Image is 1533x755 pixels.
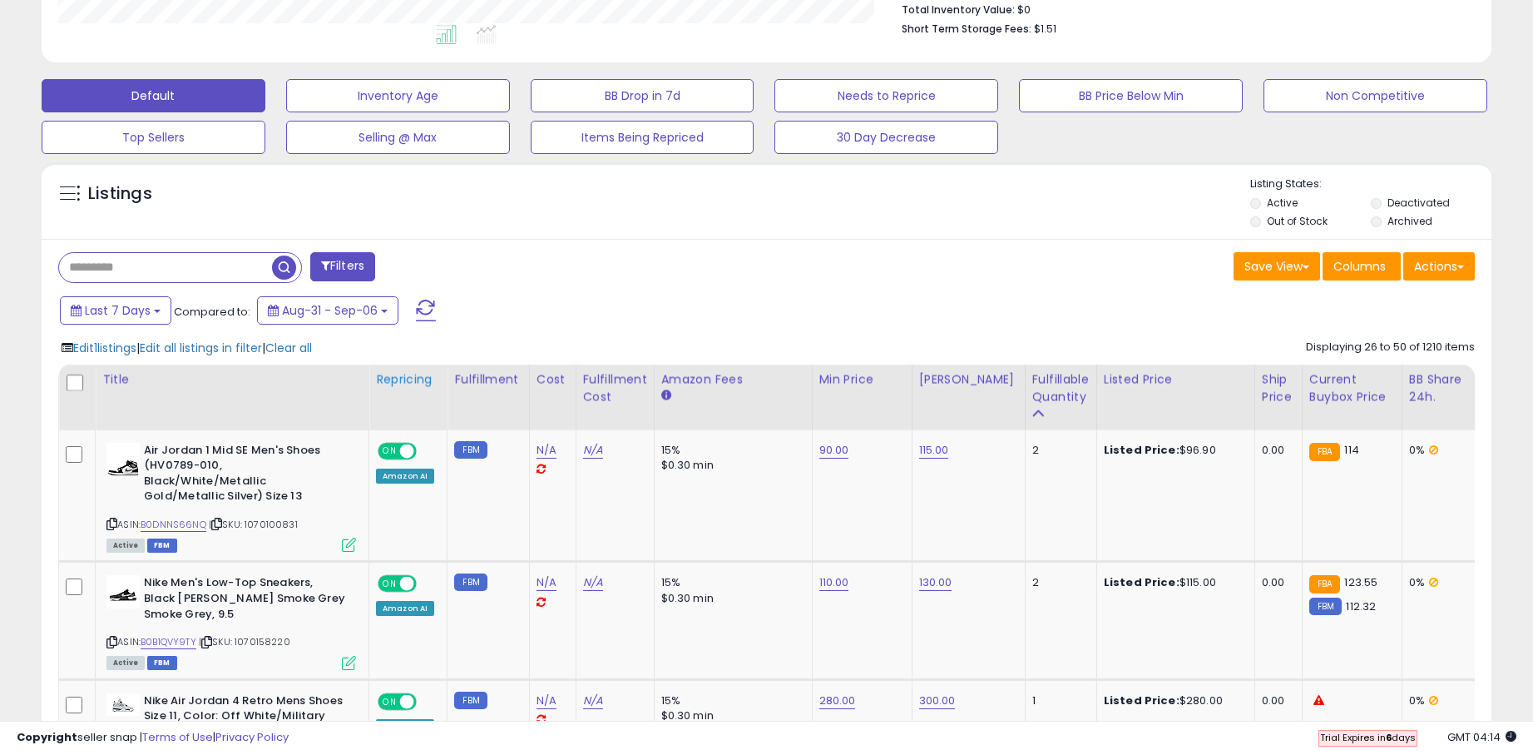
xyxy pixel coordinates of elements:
button: Selling @ Max [286,121,510,154]
div: 0% [1409,443,1464,458]
div: 1 [1032,693,1084,708]
span: OFF [414,694,441,708]
img: 31ar-depbKL._SL40_.jpg [106,693,140,716]
small: Amazon Fees. [661,389,671,404]
label: Archived [1387,214,1432,228]
button: 30 Day Decrease [774,121,998,154]
div: 2 [1032,575,1084,590]
span: Edit all listings in filter [140,340,262,356]
div: $280.00 [1104,693,1242,708]
a: N/A [537,442,556,459]
div: Listed Price [1104,371,1248,389]
div: Cost [537,371,569,389]
div: seller snap | | [17,730,289,746]
span: OFF [414,577,441,591]
button: BB Drop in 7d [531,79,754,112]
div: 0.00 [1262,443,1289,458]
span: 2025-09-14 04:14 GMT [1447,729,1516,745]
label: Active [1267,196,1298,210]
span: 123.55 [1344,574,1377,590]
button: Aug-31 - Sep-06 [257,296,398,325]
img: 31cMyflKmWL._SL40_.jpg [106,443,140,476]
div: 15% [661,443,799,458]
b: Air Jordan 1 Mid SE Men's Shoes (HV0789-010, Black/White/Metallic Gold/Metallic Silver) Size 13 [144,443,346,509]
span: 114 [1344,442,1358,458]
small: FBA [1309,575,1340,594]
small: FBM [454,574,487,591]
div: | | [62,340,312,356]
span: Trial Expires in days [1320,731,1416,744]
div: $0.30 min [661,458,799,473]
span: All listings currently available for purchase on Amazon [106,656,145,670]
div: Min Price [819,371,905,389]
span: FBM [147,539,177,553]
div: $0.30 min [661,591,799,606]
a: N/A [583,442,603,459]
small: FBM [454,692,487,709]
div: 0.00 [1262,693,1289,708]
p: Listing States: [1250,176,1491,192]
div: Amazon Fees [661,371,805,389]
span: FBM [147,656,177,670]
span: Last 7 Days [85,302,151,319]
span: ON [379,444,400,458]
div: Title [102,371,362,389]
small: FBM [454,441,487,459]
div: Ship Price [1262,371,1295,406]
b: 6 [1386,731,1392,744]
a: B0DNNS66NQ [141,518,206,532]
span: | SKU: 1070100831 [209,518,298,531]
span: ON [379,694,400,708]
div: Fulfillment [454,371,522,389]
div: Displaying 26 to 50 of 1210 items [1306,340,1475,355]
div: [PERSON_NAME] [919,371,1018,389]
button: Last 7 Days [60,296,171,325]
button: Top Sellers [42,121,265,154]
div: Fulfillable Quantity [1032,371,1090,406]
button: Save View [1234,252,1320,281]
button: Non Competitive [1263,79,1487,112]
div: $96.90 [1104,443,1242,458]
div: 15% [661,575,799,590]
button: Actions [1403,252,1475,281]
div: 0% [1409,575,1464,590]
span: | SKU: 1070158220 [199,635,290,648]
div: Repricing [376,371,440,389]
a: Privacy Policy [215,729,289,745]
strong: Copyright [17,729,77,745]
b: Short Term Storage Fees: [902,22,1031,36]
span: ON [379,577,400,591]
a: N/A [583,693,603,709]
div: Amazon AI [376,601,434,616]
a: N/A [583,574,603,591]
div: BB Share 24h. [1409,371,1470,406]
b: Listed Price: [1104,574,1179,590]
div: Amazon AI [376,469,434,484]
a: 300.00 [919,693,956,709]
label: Out of Stock [1267,214,1328,228]
div: Current Buybox Price [1309,371,1395,406]
a: 280.00 [819,693,856,709]
label: Deactivated [1387,196,1450,210]
a: B0B1QVY9TY [141,635,196,649]
a: 130.00 [919,574,952,591]
b: Nike Air Jordan 4 Retro Mens Shoes Size 11, Color: Off White/Military Blue [144,693,346,744]
small: FBM [1309,598,1342,615]
div: 2 [1032,443,1084,458]
img: 31eM6z0T3CL._SL40_.jpg [106,575,140,608]
b: Total Inventory Value: [902,2,1015,17]
a: N/A [537,693,556,709]
span: Compared to: [174,304,250,320]
button: Filters [310,252,375,281]
b: Nike Men's Low-Top Sneakers, Black [PERSON_NAME] Smoke Grey Smoke Grey, 9.5 [144,575,346,626]
button: Items Being Repriced [531,121,754,154]
div: $115.00 [1104,575,1242,590]
span: 112.32 [1346,599,1376,614]
h5: Listings [88,182,152,206]
span: OFF [414,444,441,458]
div: ASIN: [106,443,356,551]
button: BB Price Below Min [1019,79,1243,112]
span: All listings currently available for purchase on Amazon [106,539,145,553]
a: 115.00 [919,442,949,459]
button: Inventory Age [286,79,510,112]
